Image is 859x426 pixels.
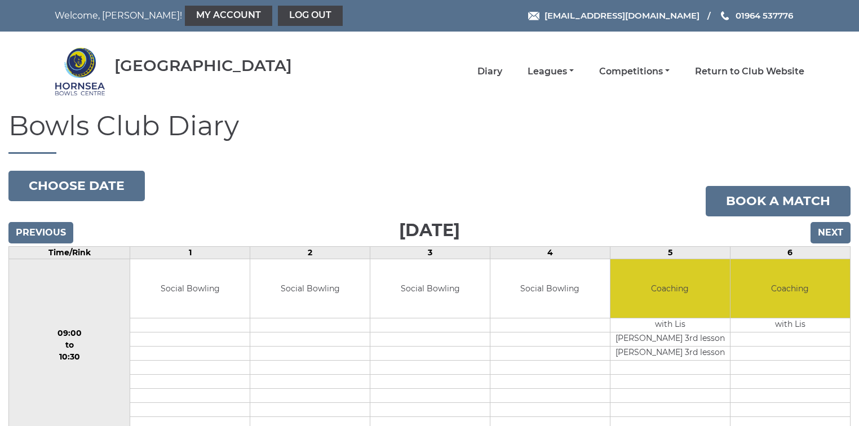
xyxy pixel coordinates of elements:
td: 3 [370,246,490,259]
nav: Welcome, [PERSON_NAME]! [55,6,357,26]
a: Diary [477,65,502,78]
td: Coaching [610,259,730,318]
a: My Account [185,6,272,26]
a: Log out [278,6,343,26]
td: Social Bowling [490,259,610,318]
input: Next [811,222,851,243]
button: Choose date [8,171,145,201]
a: Competitions [599,65,670,78]
a: Email [EMAIL_ADDRESS][DOMAIN_NAME] [528,9,699,22]
td: 5 [610,246,730,259]
span: [EMAIL_ADDRESS][DOMAIN_NAME] [544,10,699,21]
a: Book a match [706,186,851,216]
td: Social Bowling [370,259,490,318]
td: Coaching [730,259,850,318]
td: Social Bowling [130,259,250,318]
td: Social Bowling [250,259,370,318]
td: Time/Rink [9,246,130,259]
img: Phone us [721,11,729,20]
img: Hornsea Bowls Centre [55,46,105,97]
span: 01964 537776 [736,10,793,21]
h1: Bowls Club Diary [8,111,851,154]
a: Leagues [528,65,574,78]
div: [GEOGRAPHIC_DATA] [114,57,292,74]
td: with Lis [610,318,730,332]
img: Email [528,12,539,20]
a: Phone us 01964 537776 [719,9,793,22]
td: 4 [490,246,610,259]
td: with Lis [730,318,850,332]
td: 6 [730,246,850,259]
a: Return to Club Website [695,65,804,78]
input: Previous [8,222,73,243]
td: [PERSON_NAME] 3rd lesson [610,347,730,361]
td: [PERSON_NAME] 3rd lesson [610,332,730,347]
td: 2 [250,246,370,259]
td: 1 [130,246,250,259]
